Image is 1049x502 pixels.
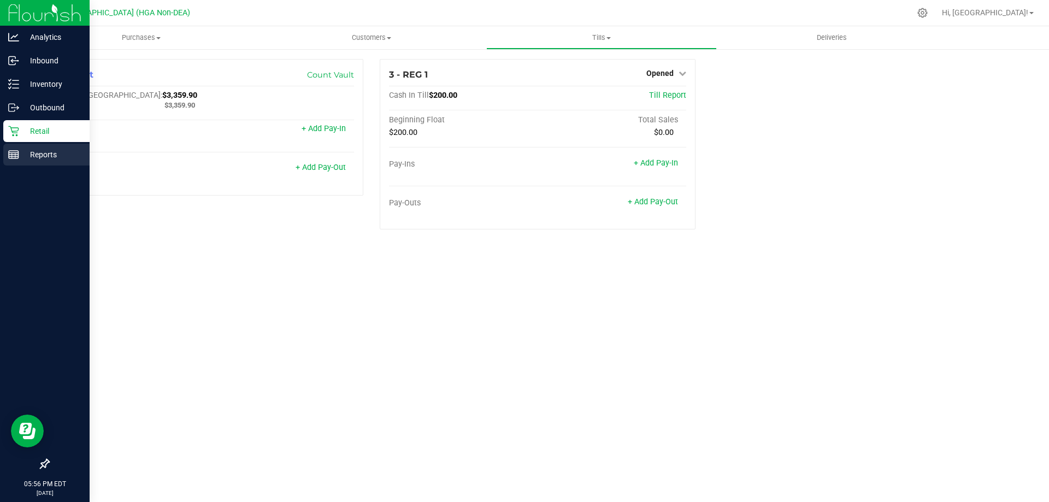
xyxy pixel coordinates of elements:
[389,198,538,208] div: Pay-Outs
[8,126,19,137] inline-svg: Retail
[162,91,197,100] span: $3,359.90
[8,79,19,90] inline-svg: Inventory
[8,149,19,160] inline-svg: Reports
[26,26,256,49] a: Purchases
[307,70,354,80] a: Count Vault
[5,479,85,489] p: 05:56 PM EDT
[19,125,85,138] p: Retail
[486,26,716,49] a: Tills
[802,33,862,43] span: Deliveries
[57,125,206,135] div: Pay-Ins
[26,33,256,43] span: Purchases
[628,197,678,206] a: + Add Pay-Out
[634,158,678,168] a: + Add Pay-In
[57,164,206,174] div: Pay-Outs
[646,69,674,78] span: Opened
[302,124,346,133] a: + Add Pay-In
[487,33,716,43] span: Tills
[256,26,486,49] a: Customers
[389,91,429,100] span: Cash In Till
[19,78,85,91] p: Inventory
[19,54,85,67] p: Inbound
[33,8,190,17] span: PNW.7-[GEOGRAPHIC_DATA] (HGA Non-DEA)
[8,102,19,113] inline-svg: Outbound
[942,8,1028,17] span: Hi, [GEOGRAPHIC_DATA]!
[389,115,538,125] div: Beginning Float
[164,101,195,109] span: $3,359.90
[5,489,85,497] p: [DATE]
[389,160,538,169] div: Pay-Ins
[649,91,686,100] a: Till Report
[389,69,428,80] span: 3 - REG 1
[19,148,85,161] p: Reports
[19,101,85,114] p: Outbound
[11,415,44,447] iframe: Resource center
[19,31,85,44] p: Analytics
[257,33,486,43] span: Customers
[8,32,19,43] inline-svg: Analytics
[654,128,674,137] span: $0.00
[429,91,457,100] span: $200.00
[538,115,686,125] div: Total Sales
[57,91,162,100] span: Cash In [GEOGRAPHIC_DATA]:
[916,8,929,18] div: Manage settings
[296,163,346,172] a: + Add Pay-Out
[8,55,19,66] inline-svg: Inbound
[717,26,947,49] a: Deliveries
[389,128,417,137] span: $200.00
